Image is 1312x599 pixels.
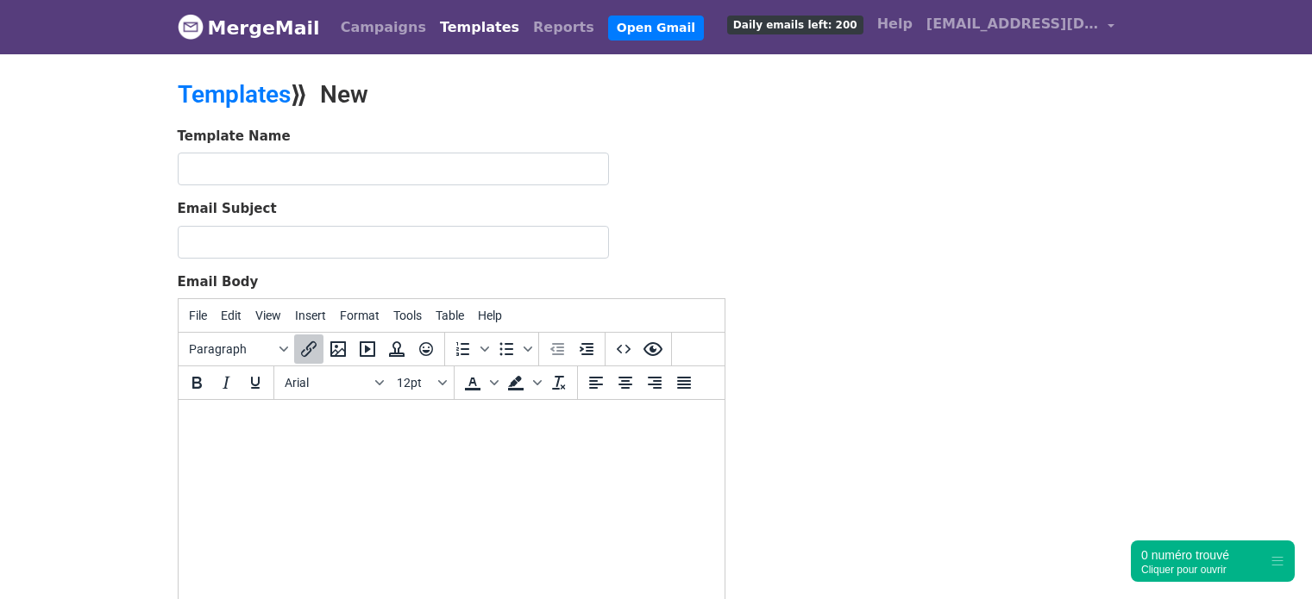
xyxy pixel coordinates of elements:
[221,309,242,322] span: Edit
[449,334,492,364] div: Numbered list
[543,334,572,364] button: Decrease indent
[182,368,211,397] button: Bold
[189,309,207,322] span: File
[926,14,1099,34] span: [EMAIL_ADDRESS][DOMAIN_NAME]
[544,368,574,397] button: Clear formatting
[178,80,807,109] h2: ⟫ New
[294,334,323,364] button: Insert/edit link
[433,10,526,45] a: Templates
[572,334,601,364] button: Increase indent
[178,127,291,147] label: Template Name
[182,334,294,364] button: Blocks
[720,7,870,41] a: Daily emails left: 200
[340,309,380,322] span: Format
[1226,516,1312,599] iframe: Chat Widget
[501,368,544,397] div: Background color
[608,16,704,41] a: Open Gmail
[458,368,501,397] div: Text color
[323,334,353,364] button: Insert/edit image
[295,309,326,322] span: Insert
[178,9,320,46] a: MergeMail
[397,376,435,390] span: 12pt
[609,334,638,364] button: Source code
[390,368,450,397] button: Font sizes
[255,309,281,322] span: View
[436,309,464,322] span: Table
[334,10,433,45] a: Campaigns
[870,7,920,41] a: Help
[178,14,204,40] img: MergeMail logo
[189,342,273,356] span: Paragraph
[278,368,390,397] button: Fonts
[178,80,291,109] a: Templates
[581,368,611,397] button: Align left
[492,334,535,364] div: Bullet list
[611,368,640,397] button: Align center
[638,334,668,364] button: Preview
[669,368,699,397] button: Justify
[285,376,369,390] span: Arial
[211,368,241,397] button: Italic
[478,309,502,322] span: Help
[178,272,259,292] label: Email Body
[526,10,601,45] a: Reports
[640,368,669,397] button: Align right
[727,16,863,34] span: Daily emails left: 200
[920,7,1121,47] a: [EMAIL_ADDRESS][DOMAIN_NAME]
[411,334,441,364] button: Emoticons
[382,334,411,364] button: Insert template
[393,309,422,322] span: Tools
[178,199,277,219] label: Email Subject
[1226,516,1312,599] div: Widget de chat
[353,334,382,364] button: Insert/edit media
[241,368,270,397] button: Underline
